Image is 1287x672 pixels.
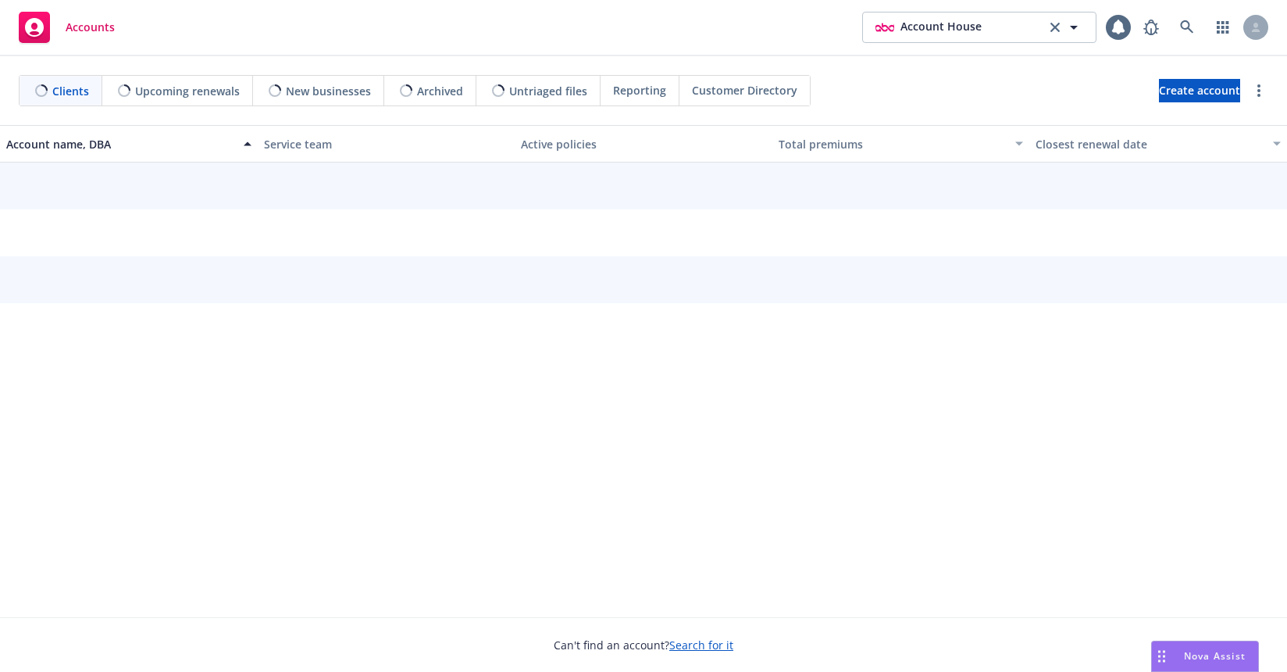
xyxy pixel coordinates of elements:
[1184,649,1246,663] span: Nova Assist
[779,136,1007,152] div: Total premiums
[1036,136,1264,152] div: Closest renewal date
[417,83,463,99] span: Archived
[772,125,1030,163] button: Total premiums
[862,12,1096,43] button: photoAccount Houseclear selection
[1207,12,1239,43] a: Switch app
[135,83,240,99] span: Upcoming renewals
[509,83,587,99] span: Untriaged files
[875,18,894,37] img: photo
[900,18,982,37] span: Account House
[669,638,733,652] a: Search for it
[66,21,115,34] span: Accounts
[613,82,666,98] span: Reporting
[1159,79,1240,102] a: Create account
[515,125,772,163] button: Active policies
[521,136,766,152] div: Active policies
[554,637,733,653] span: Can't find an account?
[1135,12,1167,43] a: Report a Bug
[692,82,797,98] span: Customer Directory
[286,83,371,99] span: New businesses
[6,136,234,152] div: Account name, DBA
[1029,125,1287,163] button: Closest renewal date
[1250,81,1268,100] a: more
[258,125,515,163] button: Service team
[1159,76,1240,105] span: Create account
[1046,18,1064,37] a: clear selection
[12,5,121,49] a: Accounts
[52,83,89,99] span: Clients
[1171,12,1203,43] a: Search
[1152,642,1171,671] div: Drag to move
[1151,641,1259,672] button: Nova Assist
[264,136,509,152] div: Service team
